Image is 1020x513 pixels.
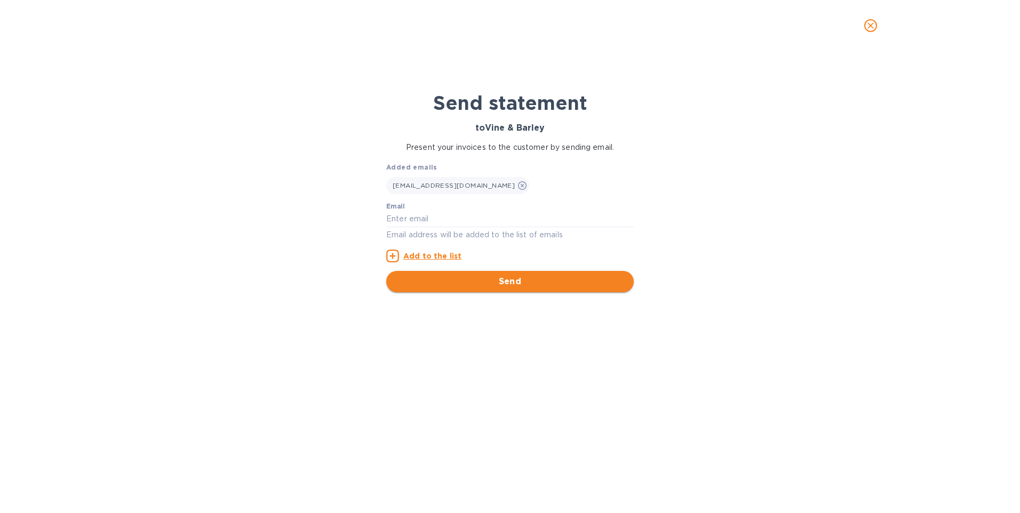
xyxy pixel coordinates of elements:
[858,13,883,38] button: close
[393,181,515,189] span: [EMAIL_ADDRESS][DOMAIN_NAME]
[386,142,634,153] p: Present your invoices to the customer by sending email.
[433,91,587,115] b: Send statement
[386,271,634,292] button: Send
[395,275,625,288] span: Send
[386,123,634,133] h3: to Vine & Barley
[386,229,634,241] p: Email address will be added to the list of emails
[386,211,634,227] input: Enter email
[403,252,461,260] u: Add to the list
[386,203,405,210] label: Email
[386,163,437,171] b: Added emails
[386,177,529,194] div: [EMAIL_ADDRESS][DOMAIN_NAME]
